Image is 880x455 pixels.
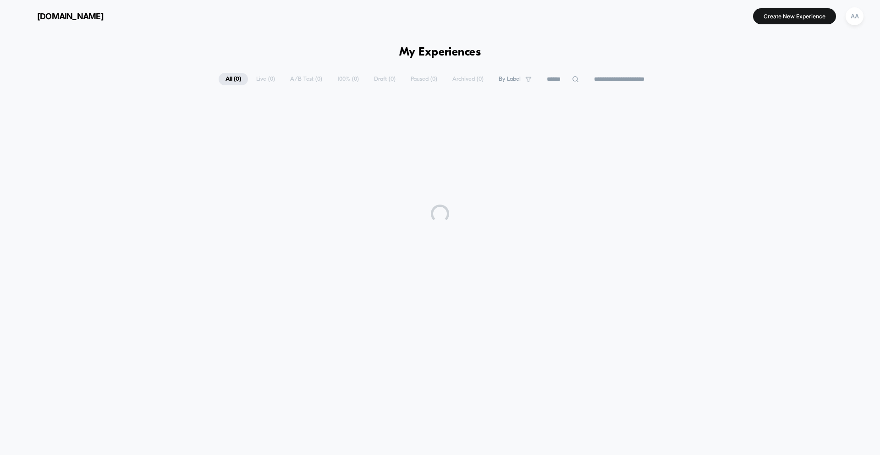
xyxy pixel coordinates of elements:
button: [DOMAIN_NAME] [14,9,106,23]
button: AA [843,7,866,26]
div: AA [846,7,863,25]
span: [DOMAIN_NAME] [37,11,104,21]
span: All ( 0 ) [219,73,248,85]
span: By Label [499,76,521,83]
h1: My Experiences [399,46,481,59]
button: Create New Experience [753,8,836,24]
